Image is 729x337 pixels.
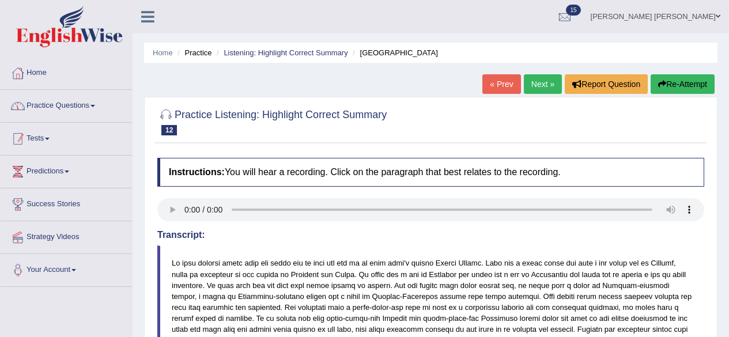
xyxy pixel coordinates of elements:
b: Instructions: [169,167,225,177]
a: Home [153,48,173,57]
span: 15 [566,5,580,16]
button: Report Question [565,74,648,94]
a: Strategy Videos [1,221,132,250]
li: Practice [175,47,211,58]
h4: Transcript: [157,230,704,240]
a: Home [1,57,132,86]
h4: You will hear a recording. Click on the paragraph that best relates to the recording. [157,158,704,187]
li: [GEOGRAPHIC_DATA] [350,47,438,58]
a: Predictions [1,156,132,184]
span: 12 [161,125,177,135]
a: Next » [524,74,562,94]
button: Re-Attempt [651,74,715,94]
a: Listening: Highlight Correct Summary [224,48,347,57]
a: Success Stories [1,188,132,217]
a: Tests [1,123,132,152]
a: Practice Questions [1,90,132,119]
a: « Prev [482,74,520,94]
a: Your Account [1,254,132,283]
h2: Practice Listening: Highlight Correct Summary [157,107,387,135]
